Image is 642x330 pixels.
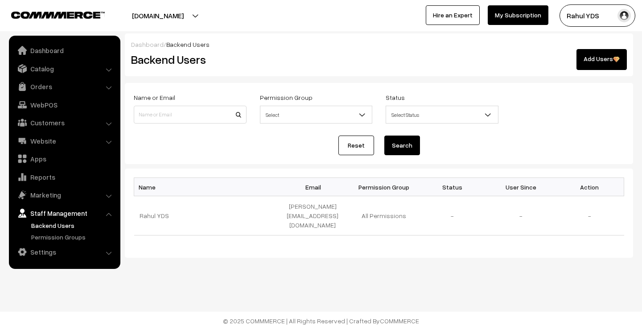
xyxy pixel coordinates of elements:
[134,106,247,124] input: Name or Email
[11,61,117,77] a: Catalog
[556,196,624,235] td: -
[418,196,487,235] td: -
[11,42,117,58] a: Dashboard
[350,196,418,235] td: All Permissions
[260,107,372,123] span: Select
[281,196,350,235] td: [PERSON_NAME][EMAIL_ADDRESS][DOMAIN_NAME]
[29,232,117,242] a: Permission Groups
[134,196,281,235] td: Rahul YDS
[560,4,635,27] button: Rahul YDS
[134,178,281,196] th: Name
[386,106,498,124] span: Select Status
[11,133,117,149] a: Website
[11,244,117,260] a: Settings
[134,93,175,102] label: Name or Email
[11,169,117,185] a: Reports
[384,136,420,155] button: Search
[418,178,487,196] th: Status
[281,178,350,196] th: Email
[617,9,631,22] img: user
[11,12,105,18] img: COMMMERCE
[11,187,117,203] a: Marketing
[576,49,627,70] a: Add Users
[386,93,405,102] label: Status
[11,97,117,113] a: WebPOS
[556,178,624,196] th: Action
[29,221,117,230] a: Backend Users
[260,93,313,102] label: Permission Group
[260,106,373,124] span: Select
[338,136,374,155] a: Reset
[386,107,498,123] span: Select Status
[101,4,215,27] button: [DOMAIN_NAME]
[487,196,556,235] td: -
[426,5,480,25] a: Hire an Expert
[166,41,210,48] span: Backend Users
[11,78,117,95] a: Orders
[487,178,556,196] th: User Since
[131,53,372,66] h2: Backend Users
[380,317,419,325] a: COMMMERCE
[350,178,418,196] th: Permission Group
[11,9,89,20] a: COMMMERCE
[11,115,117,131] a: Customers
[488,5,548,25] a: My Subscription
[11,151,117,167] a: Apps
[11,205,117,221] a: Staff Management
[131,40,627,49] div: /
[131,41,164,48] a: Dashboard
